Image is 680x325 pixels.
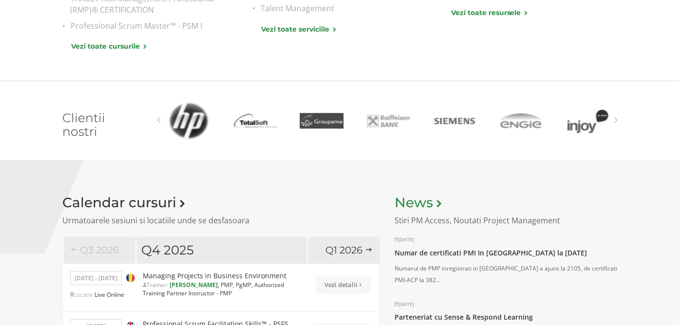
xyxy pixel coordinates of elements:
[260,3,428,14] a: Talent Management
[395,215,618,226] p: Stiri PM Access, Noutati Project Management
[70,290,129,299] p: Locatie:
[366,114,410,127] img: Raiffeisen Bank
[62,194,185,211] a: Calendar cursuri
[316,275,371,294] a: Vezi detalii
[62,111,143,138] h2: Clientii nostri
[126,273,135,282] img: Romana
[233,113,277,128] img: Totalsoft
[143,281,300,297] p: , PMP, PgMP, Authorized Training Partner Instructor - PMP
[433,99,477,143] img: Siemens
[499,113,543,128] img: Engie
[62,215,380,226] p: Urmatoarele sesiuni si locatiile unde se desfasoara
[70,271,122,285] p: [DATE] - [DATE]
[167,100,211,141] img: HP
[70,20,238,32] a: Professional Scrum Master™ - PSM I
[143,281,169,289] span: Trainer:
[395,263,618,286] p: Numarul de PMP inregistrati in [GEOGRAPHIC_DATA] a ajuns la 2105, de certificati PMI-ACP la 382...
[451,7,528,18] a: Vezi toate resursele
[261,24,336,34] a: Vezi toate serviciile
[395,236,618,243] p: [DATE]
[94,290,124,299] span: Live Online
[395,248,587,258] a: Numar de certificati PMI In [GEOGRAPHIC_DATA] la [DATE]
[143,271,287,281] a: Managing Projects in Business Environment
[395,312,533,322] a: Parteneriat cu Sense & Respond Learning
[566,106,609,135] img: New Com Telecomunicatii
[395,194,442,211] a: News
[71,41,146,51] a: Vezi toate cursurile
[170,281,218,289] b: [PERSON_NAME]
[395,301,618,307] p: [DATE]
[300,113,344,128] img: Groupama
